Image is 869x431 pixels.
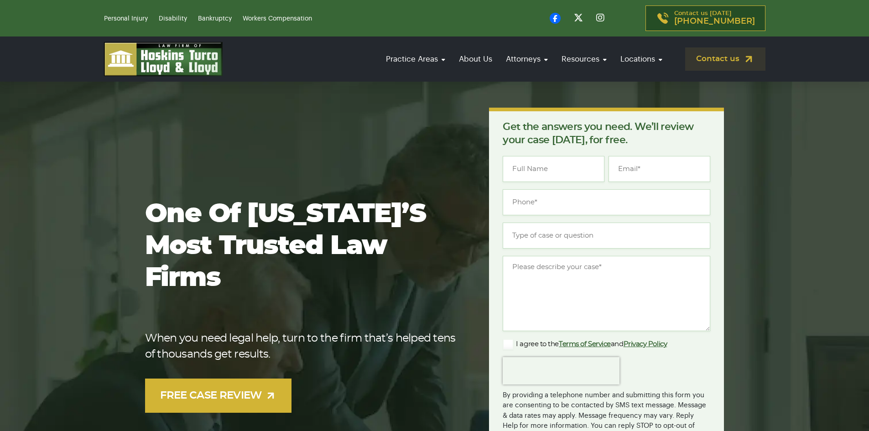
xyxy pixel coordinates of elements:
[501,46,552,72] a: Attorneys
[145,379,292,413] a: FREE CASE REVIEW
[685,47,765,71] a: Contact us
[503,156,604,182] input: Full Name
[243,16,312,22] a: Workers Compensation
[674,17,755,26] span: [PHONE_NUMBER]
[557,46,611,72] a: Resources
[503,189,710,215] input: Phone*
[265,390,276,401] img: arrow-up-right-light.svg
[159,16,187,22] a: Disability
[198,16,232,22] a: Bankruptcy
[145,331,460,363] p: When you need legal help, turn to the firm that’s helped tens of thousands get results.
[624,341,667,348] a: Privacy Policy
[503,120,710,147] p: Get the answers you need. We’ll review your case [DATE], for free.
[503,357,619,384] iframe: reCAPTCHA
[559,341,611,348] a: Terms of Service
[145,198,460,294] h1: One of [US_STATE]’s most trusted law firms
[609,156,710,182] input: Email*
[616,46,667,72] a: Locations
[104,42,223,76] img: logo
[503,223,710,249] input: Type of case or question
[674,10,755,26] p: Contact us [DATE]
[503,339,667,350] label: I agree to the and
[381,46,450,72] a: Practice Areas
[454,46,497,72] a: About Us
[645,5,765,31] a: Contact us [DATE][PHONE_NUMBER]
[104,16,148,22] a: Personal Injury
